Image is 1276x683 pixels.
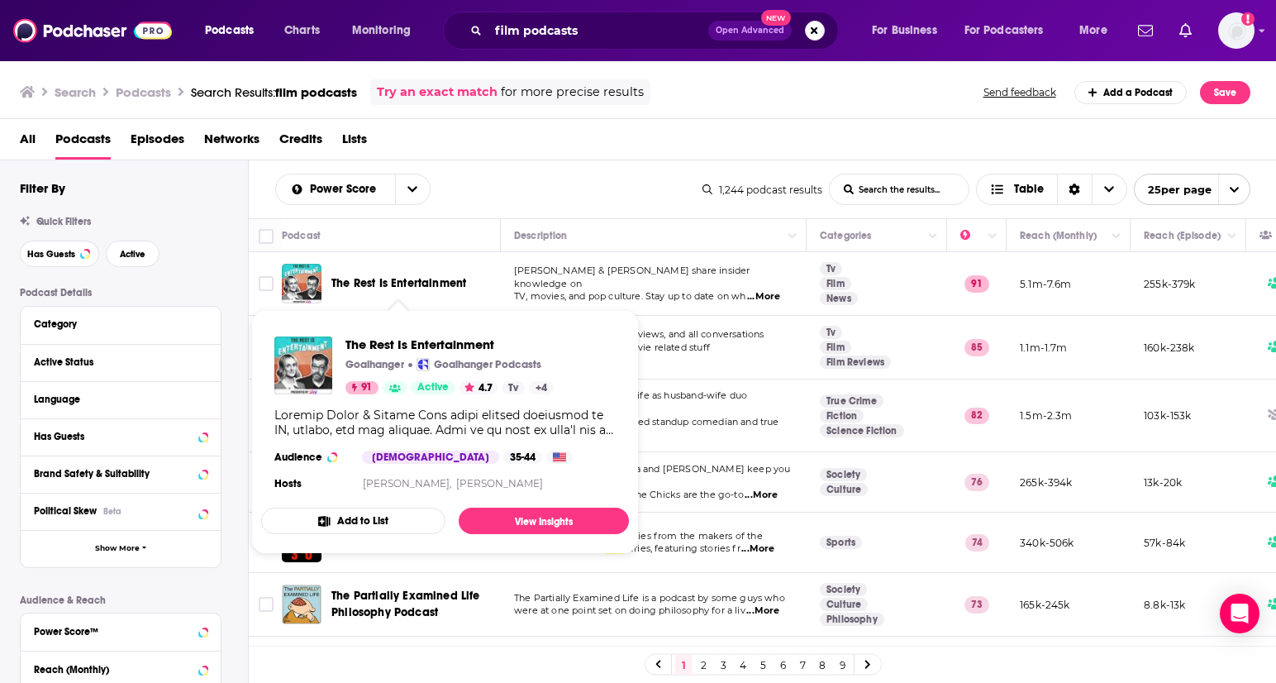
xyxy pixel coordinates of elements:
[274,477,302,490] h4: Hosts
[820,262,842,275] a: Tv
[1020,226,1097,246] div: Reach (Monthly)
[820,583,867,596] a: Society
[342,126,367,160] a: Lists
[1218,12,1255,49] span: Logged in as shubbardidpr
[675,655,692,675] a: 1
[106,241,159,267] button: Active
[34,620,207,641] button: Power Score™
[503,451,542,464] div: 35-44
[820,424,904,437] a: Science Fiction
[976,174,1127,205] h2: Choose View
[34,500,207,521] button: Political SkewBeta
[331,588,495,621] a: The Partially Examined Life Philosophy Podcast
[820,409,864,423] a: Fiction
[1057,174,1092,204] div: Sort Direction
[345,358,404,371] p: Goalhanger
[834,655,850,675] a: 9
[120,250,145,259] span: Active
[191,84,357,100] a: Search Results:film podcasts
[34,626,193,638] div: Power Score™
[695,655,712,675] a: 2
[34,394,197,405] div: Language
[514,489,744,500] span: on all things pop culture. The Chicks are the go-to
[282,264,321,303] img: The Rest Is Entertainment
[204,126,259,160] a: Networks
[27,250,75,259] span: Has Guests
[1134,174,1250,205] button: open menu
[417,358,541,371] a: Goalhanger PodcastsGoalhanger Podcasts
[276,184,395,195] button: open menu
[514,604,745,616] span: were at one point set on doing philosophy for a liv
[55,126,111,160] a: Podcasts
[191,84,357,100] div: Search Results:
[1144,598,1185,612] p: 8.8k-13k
[345,337,554,352] span: The Rest Is Entertainment
[1241,12,1255,26] svg: Add a profile image
[274,17,330,44] a: Charts
[983,227,1002,246] button: Column Actions
[1079,19,1107,42] span: More
[20,126,36,160] a: All
[1144,226,1221,246] div: Reach (Episode)
[514,290,746,302] span: TV, movies, and pop culture. Stay up to date on wh
[193,17,275,44] button: open menu
[274,408,616,437] div: Loremip Dolor & Sitame Cons adipi elitsed doeiusmod te IN, utlabo, etd mag aliquae. Admi ve qu no...
[1014,184,1044,195] span: Table
[1222,227,1242,246] button: Column Actions
[340,17,432,44] button: open menu
[417,380,449,396] span: Active
[745,489,778,502] span: ...More
[34,463,207,484] a: Brand Safety & Suitability
[783,227,802,246] button: Column Actions
[964,339,989,356] p: 85
[20,287,221,299] p: Podcast Details
[1020,408,1073,423] p: 1.5m-2.3m
[274,337,332,394] img: The Rest Is Entertainment
[34,664,193,676] div: Reach (Monthly)
[1144,475,1182,490] p: 13k-20k
[794,655,811,675] a: 7
[34,431,193,442] div: Has Guests
[20,241,99,267] button: Has Guests
[820,226,871,246] div: Categories
[1107,227,1126,246] button: Column Actions
[274,451,349,464] h3: Audience
[741,542,774,556] span: ...More
[395,174,430,204] button: open menu
[814,655,831,675] a: 8
[1020,277,1072,291] p: 5.1m-7.6m
[459,508,629,534] a: View Insights
[34,318,197,330] div: Category
[960,226,983,246] div: Power Score
[13,15,172,46] img: Podchaser - Follow, Share and Rate Podcasts
[964,408,989,424] p: 82
[820,277,851,290] a: Film
[820,356,891,369] a: Film Reviews
[964,596,989,613] p: 73
[310,184,382,195] span: Power Score
[820,468,867,481] a: Society
[1020,341,1068,355] p: 1.1m-1.7m
[1144,408,1192,423] p: 103k-153k
[820,598,868,611] a: Culture
[362,451,499,464] div: [DEMOGRAPHIC_DATA]
[514,226,567,246] div: Description
[20,595,221,606] p: Audience & Reach
[820,613,884,626] a: Philosophy
[965,534,989,551] p: 74
[363,477,452,490] a: [PERSON_NAME],
[1020,536,1074,550] p: 340k-506k
[1068,17,1128,44] button: open menu
[131,126,184,160] a: Episodes
[716,26,784,35] span: Open Advanced
[279,126,322,160] a: Credits
[1144,341,1195,355] p: 160k-238k
[331,276,466,290] span: The Rest Is Entertainment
